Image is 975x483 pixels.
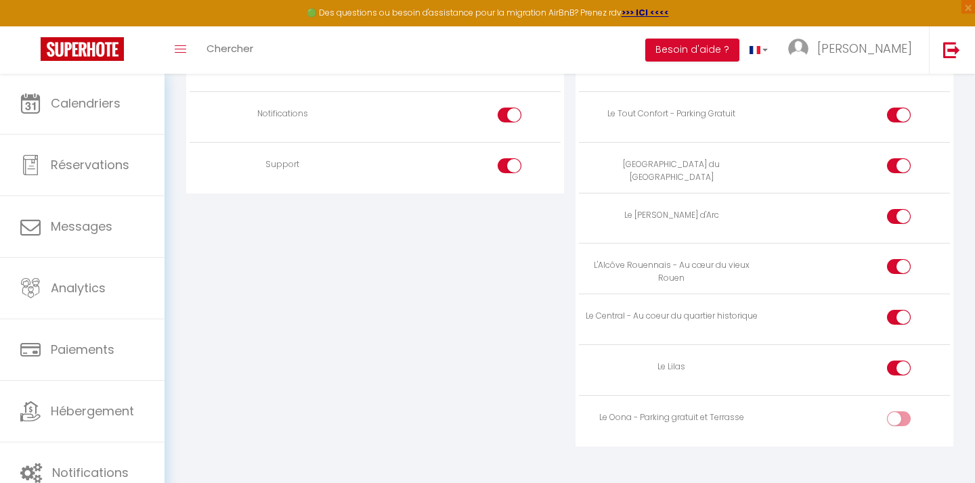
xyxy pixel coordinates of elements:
span: [PERSON_NAME] [817,40,912,57]
div: Le Lilas [584,361,759,373]
a: Chercher [196,26,263,74]
div: Le Central - Au coeur du quartier historique [584,310,759,323]
span: Réservations [51,156,129,173]
div: Notifications [195,108,370,120]
div: [GEOGRAPHIC_DATA] du [GEOGRAPHIC_DATA] [584,158,759,184]
span: Calendriers [51,95,121,112]
button: Besoin d'aide ? [645,39,739,62]
div: Le Oona - Parking gratuit et Terrasse [584,411,759,424]
span: Paiements [51,341,114,358]
span: Analytics [51,279,106,296]
div: L'Alcôve Rouennais - Au cœur du vieux Rouen [584,259,759,285]
div: Le Tout Confort - Parking Gratuit [584,108,759,120]
span: Chercher [207,41,253,55]
a: >>> ICI <<<< [622,7,669,18]
div: Le [PERSON_NAME] d'Arc [584,209,759,222]
span: Hébergement [51,402,134,419]
div: Support [195,158,370,171]
img: Super Booking [41,37,124,61]
img: logout [943,41,960,58]
span: Messages [51,218,112,235]
span: Notifications [52,464,129,481]
a: ... [PERSON_NAME] [778,26,929,74]
img: ... [788,39,808,59]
